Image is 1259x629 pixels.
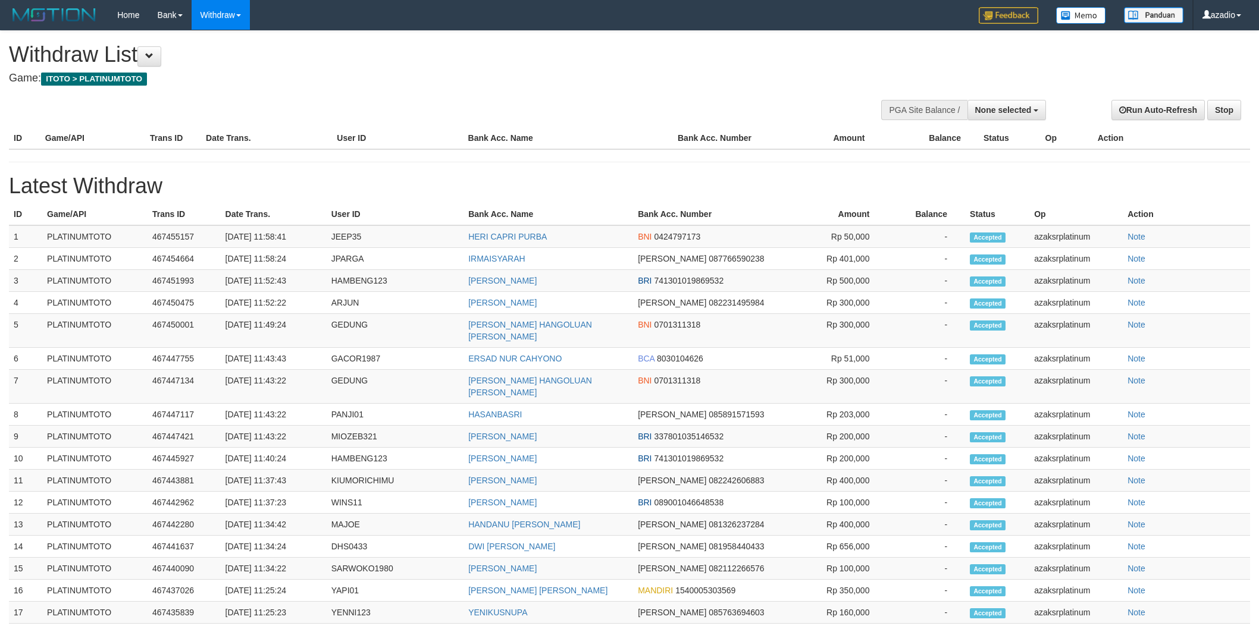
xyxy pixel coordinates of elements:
[887,292,965,314] td: -
[327,404,463,426] td: PANJI01
[327,203,463,225] th: User ID
[970,232,1006,243] span: Accepted
[1128,354,1145,363] a: Note
[327,314,463,348] td: GEDUNG
[778,127,882,149] th: Amount
[148,558,221,580] td: 467440090
[1124,7,1183,23] img: panduan.png
[221,404,327,426] td: [DATE] 11:43:22
[796,492,887,514] td: Rp 100,000
[673,127,778,149] th: Bank Acc. Number
[1029,225,1123,248] td: azaksrplatinum
[42,314,148,348] td: PLATINUMTOTO
[148,426,221,448] td: 467447421
[1128,476,1145,485] a: Note
[887,536,965,558] td: -
[42,270,148,292] td: PLATINUMTOTO
[327,348,463,370] td: GACOR1987
[967,100,1047,120] button: None selected
[657,354,703,363] span: 8030104626
[42,558,148,580] td: PLATINUMTOTO
[9,558,42,580] td: 15
[1029,448,1123,470] td: azaksrplatinum
[145,127,201,149] th: Trans ID
[148,404,221,426] td: 467447117
[970,454,1006,464] span: Accepted
[1029,348,1123,370] td: azaksrplatinum
[970,320,1006,331] span: Accepted
[887,470,965,492] td: -
[638,298,706,307] span: [PERSON_NAME]
[42,448,148,470] td: PLATINUMTOTO
[975,105,1032,115] span: None selected
[654,432,724,441] span: 337801035146532
[887,580,965,602] td: -
[970,298,1006,309] span: Accepted
[1128,498,1145,507] a: Note
[42,248,148,270] td: PLATINUMTOTO
[327,602,463,624] td: YENNI123
[221,348,327,370] td: [DATE] 11:43:43
[796,404,887,426] td: Rp 203,000
[1123,203,1250,225] th: Action
[638,476,706,485] span: [PERSON_NAME]
[979,127,1041,149] th: Status
[796,426,887,448] td: Rp 200,000
[42,602,148,624] td: PLATINUMTOTO
[654,498,724,507] span: 089001046648538
[148,203,221,225] th: Trans ID
[9,314,42,348] td: 5
[468,564,537,573] a: [PERSON_NAME]
[9,514,42,536] td: 13
[1128,298,1145,307] a: Note
[970,432,1006,442] span: Accepted
[332,127,463,149] th: User ID
[1093,127,1250,149] th: Action
[201,127,332,149] th: Date Trans.
[42,370,148,404] td: PLATINUMTOTO
[796,270,887,292] td: Rp 500,000
[221,248,327,270] td: [DATE] 11:58:24
[1029,292,1123,314] td: azaksrplatinum
[709,564,764,573] span: 082112266576
[327,270,463,292] td: HAMBENG123
[327,536,463,558] td: DHS0433
[9,448,42,470] td: 10
[468,520,580,529] a: HANDANU [PERSON_NAME]
[1128,232,1145,241] a: Note
[9,127,40,149] th: ID
[970,586,1006,596] span: Accepted
[468,542,555,551] a: DWI [PERSON_NAME]
[638,608,706,617] span: [PERSON_NAME]
[654,376,700,385] span: 0701311318
[1128,454,1145,463] a: Note
[221,225,327,248] td: [DATE] 11:58:41
[638,586,673,595] span: MANDIRI
[1128,410,1145,419] a: Note
[796,514,887,536] td: Rp 400,000
[148,248,221,270] td: 467454664
[638,232,652,241] span: BNI
[887,348,965,370] td: -
[638,564,706,573] span: [PERSON_NAME]
[1029,470,1123,492] td: azaksrplatinum
[9,426,42,448] td: 9
[468,232,547,241] a: HERI CAPRI PURBA
[9,404,42,426] td: 8
[9,370,42,404] td: 7
[9,492,42,514] td: 12
[42,470,148,492] td: PLATINUMTOTO
[796,225,887,248] td: Rp 50,000
[148,492,221,514] td: 467442962
[970,542,1006,552] span: Accepted
[796,370,887,404] td: Rp 300,000
[327,292,463,314] td: ARJUN
[1128,586,1145,595] a: Note
[970,498,1006,508] span: Accepted
[42,203,148,225] th: Game/API
[709,542,764,551] span: 081958440433
[9,348,42,370] td: 6
[638,376,652,385] span: BNI
[468,354,562,363] a: ERSAD NUR CAHYONO
[327,448,463,470] td: HAMBENG123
